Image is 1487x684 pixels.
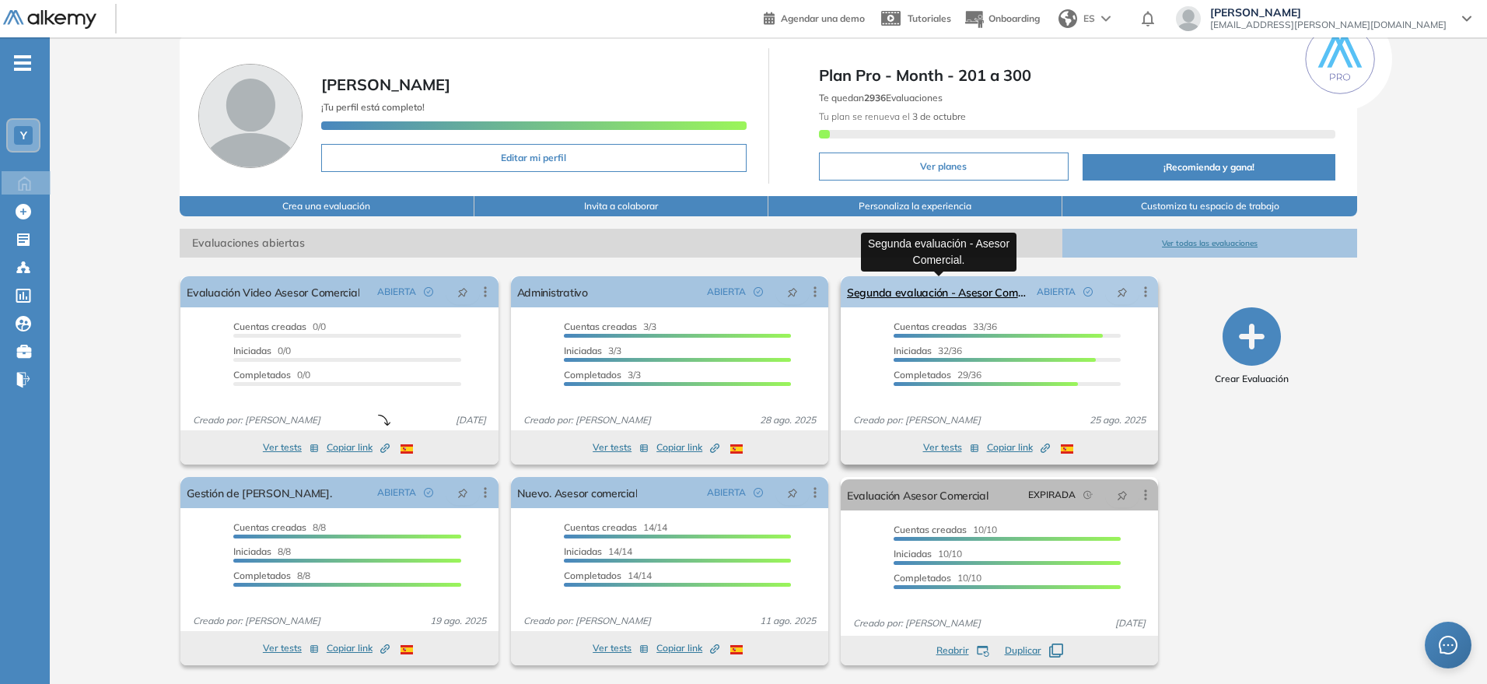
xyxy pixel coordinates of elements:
button: Ver tests [263,639,319,658]
span: Crear Evaluación [1215,372,1289,386]
span: field-time [1083,490,1093,500]
span: [EMAIL_ADDRESS][PERSON_NAME][DOMAIN_NAME] [1210,19,1447,31]
button: Ver todas las evaluaciones [1062,229,1356,258]
button: pushpin [775,480,810,505]
span: Copiar link [987,440,1050,454]
button: pushpin [775,279,810,304]
span: Cuentas creadas [894,321,967,332]
span: Copiar link [656,440,719,454]
span: check-circle [1083,287,1093,296]
span: Completados [233,570,291,581]
span: Copiar link [656,641,719,655]
button: Reabrir [936,644,989,658]
span: Creado por: [PERSON_NAME] [187,413,327,427]
span: [PERSON_NAME] [1210,6,1447,19]
span: 33/36 [894,321,997,332]
span: ABIERTA [377,486,416,500]
img: ESP [401,444,413,454]
button: pushpin [1105,482,1139,507]
i: - [14,61,31,65]
span: check-circle [754,488,763,497]
span: Onboarding [988,12,1040,24]
span: Creado por: [PERSON_NAME] [847,616,987,630]
span: ABIERTA [707,285,746,299]
span: Tutoriales [908,12,951,24]
b: 2936 [864,92,886,103]
img: ESP [401,645,413,654]
span: message [1439,636,1457,654]
a: Agendar una demo [764,8,865,26]
span: Iniciadas [894,345,932,356]
a: Gestión de [PERSON_NAME]. [187,477,331,508]
img: Foto de perfil [198,64,303,168]
a: Evaluación Video Asesor Comercial [187,276,359,307]
span: 29/36 [894,369,981,381]
span: Completados [564,570,621,581]
span: 28 ago. 2025 [754,413,822,427]
button: Ver planes [819,153,1069,181]
span: Iniciadas [233,545,271,557]
div: Segunda evaluación - Asesor Comercial. [861,233,1016,272]
span: ABIERTA [377,285,416,299]
span: Te quedan Evaluaciones [819,92,943,103]
img: arrow [1101,16,1111,22]
span: 8/8 [233,521,326,533]
img: Logo [3,10,96,30]
span: Completados [233,369,291,381]
span: 8/8 [233,545,291,557]
span: 10/10 [894,548,962,559]
button: Editar mi perfil [321,144,746,172]
span: Completados [894,369,951,381]
button: Copiar link [327,639,390,658]
span: 3/3 [564,369,641,381]
span: Creado por: [PERSON_NAME] [847,413,987,427]
button: pushpin [446,279,480,304]
span: 10/10 [894,524,997,535]
span: Completados [564,369,621,381]
span: Duplicar [1005,644,1041,658]
span: Cuentas creadas [564,321,637,332]
span: 14/14 [564,545,632,557]
span: Evaluaciones abiertas [180,229,1062,258]
span: Cuentas creadas [894,524,967,535]
button: Crear Evaluación [1215,307,1289,386]
span: pushpin [787,286,798,298]
button: Onboarding [964,2,1040,36]
button: Ver tests [593,639,649,658]
span: Iniciadas [564,345,602,356]
span: Tu plan se renueva el [819,110,966,122]
button: Ver tests [263,438,319,457]
span: pushpin [1117,286,1128,298]
span: 14/14 [564,570,652,581]
span: Completados [894,572,951,584]
button: Invita a colaborar [474,196,768,216]
button: Copiar link [656,639,719,658]
span: ABIERTA [1037,285,1076,299]
button: Crea una evaluación [180,196,474,216]
span: Iniciadas [894,548,932,559]
span: pushpin [457,286,468,298]
button: Copiar link [987,438,1050,457]
span: check-circle [424,488,433,497]
span: 25 ago. 2025 [1083,413,1152,427]
span: 19 ago. 2025 [424,614,492,628]
button: ¡Recomienda y gana! [1083,154,1335,181]
span: Copiar link [327,641,390,655]
button: Ver tests [923,438,979,457]
b: 3 de octubre [910,110,966,122]
span: pushpin [1117,489,1128,501]
span: check-circle [754,287,763,296]
span: Cuentas creadas [564,521,637,533]
span: Cuentas creadas [233,521,306,533]
span: Agendar una demo [781,12,865,24]
span: ES [1083,12,1095,26]
span: 11 ago. 2025 [754,614,822,628]
span: [DATE] [1109,616,1152,630]
span: Cuentas creadas [233,321,306,332]
span: 32/36 [894,345,962,356]
a: Segunda evaluación - Asesor Comercial. [847,276,1030,307]
button: Duplicar [1005,644,1063,658]
a: Nuevo. Asesor comercial [517,477,638,508]
span: 3/3 [564,321,656,332]
span: 3/3 [564,345,621,356]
